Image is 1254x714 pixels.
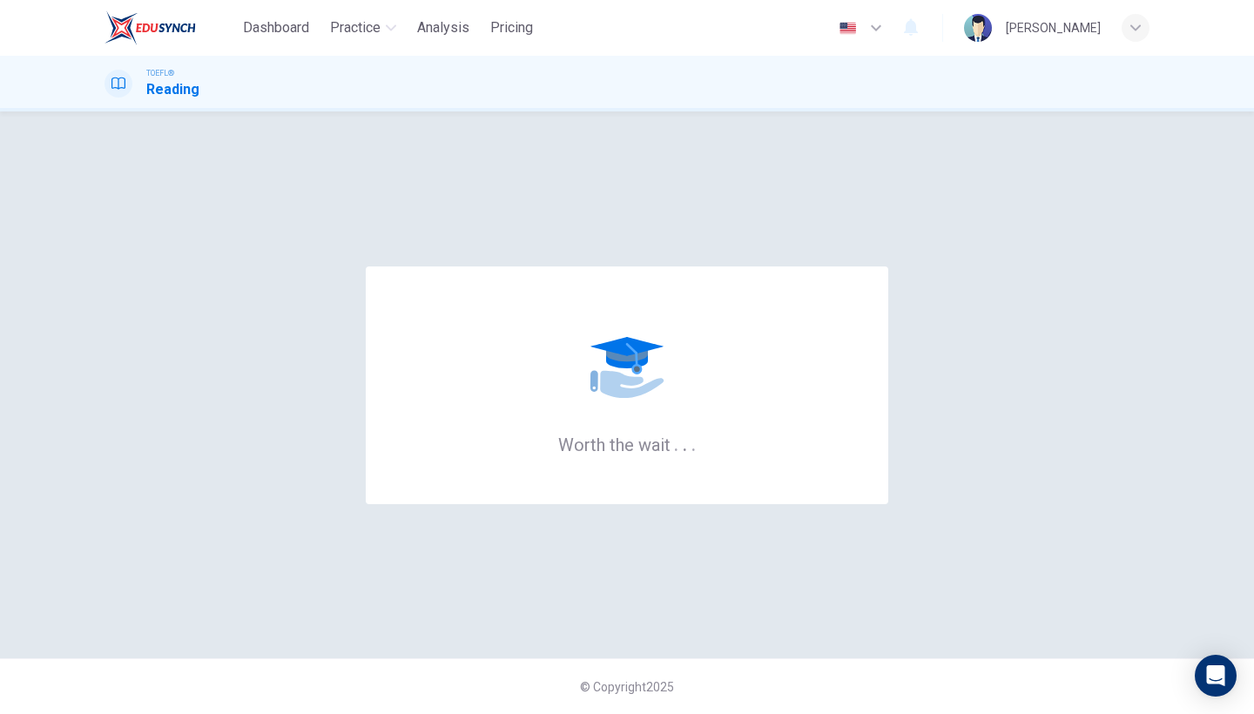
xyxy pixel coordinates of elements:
button: Analysis [410,12,476,44]
h6: . [673,428,679,457]
a: EduSynch logo [104,10,236,45]
h6: . [691,428,697,457]
div: [PERSON_NAME] [1006,17,1101,38]
button: Dashboard [236,12,316,44]
h6: . [682,428,688,457]
button: Pricing [483,12,540,44]
img: Profile picture [964,14,992,42]
span: Pricing [490,17,533,38]
span: Practice [330,17,381,38]
div: Open Intercom Messenger [1195,655,1237,697]
img: en [837,22,859,35]
img: EduSynch logo [104,10,196,45]
span: TOEFL® [146,67,174,79]
h6: Worth the wait [558,433,697,455]
span: Analysis [417,17,469,38]
span: © Copyright 2025 [580,680,674,694]
span: Dashboard [243,17,309,38]
h1: Reading [146,79,199,100]
button: Practice [323,12,403,44]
